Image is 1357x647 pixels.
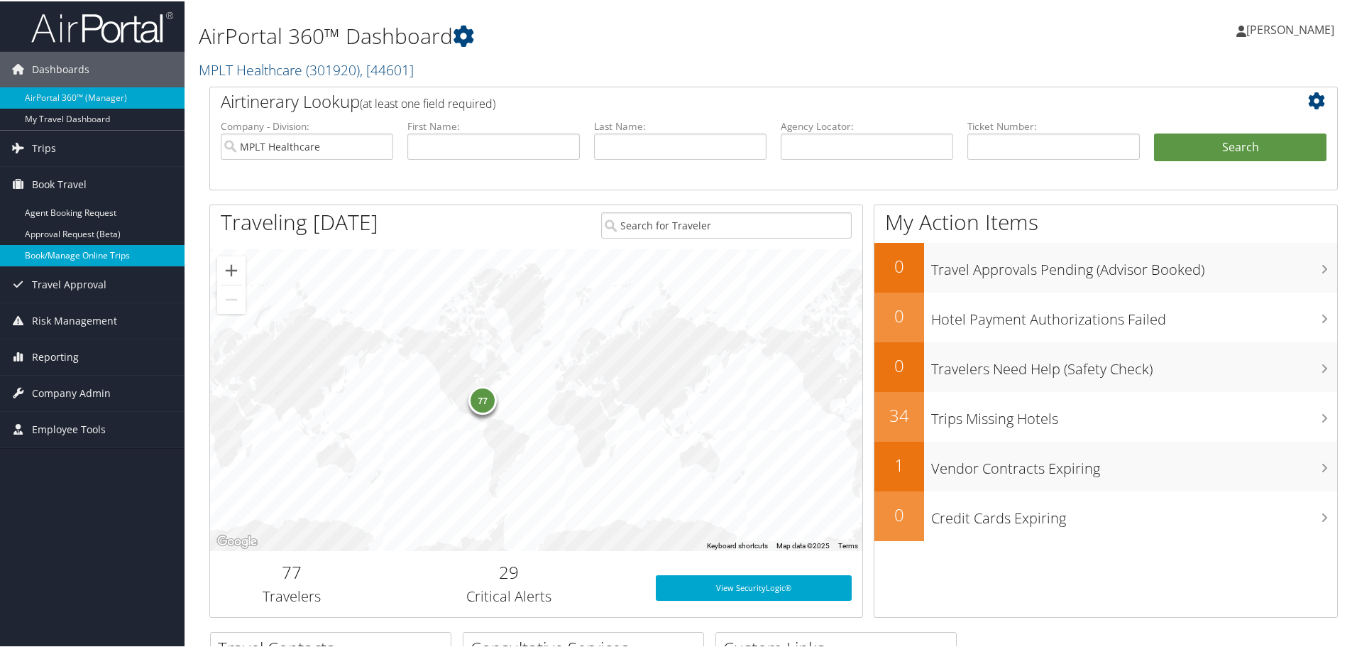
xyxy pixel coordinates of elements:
[874,253,924,277] h2: 0
[931,301,1337,328] h3: Hotel Payment Authorizations Failed
[656,574,852,599] a: View SecurityLogic®
[601,211,852,237] input: Search for Traveler
[384,585,634,605] h3: Critical Alerts
[32,411,106,446] span: Employee Tools
[874,402,924,426] h2: 34
[874,352,924,376] h2: 0
[931,401,1337,428] h3: Trips Missing Hotels
[776,540,830,548] span: Map data ©2025
[32,374,111,410] span: Company Admin
[874,341,1337,391] a: 0Travelers Need Help (Safety Check)
[874,501,924,526] h2: 0
[199,20,965,50] h1: AirPortal 360™ Dashboard
[931,251,1337,278] h3: Travel Approvals Pending (Advisor Booked)
[32,50,89,86] span: Dashboards
[306,59,360,78] span: ( 301920 )
[199,59,414,78] a: MPLT Healthcare
[214,531,260,550] a: Open this area in Google Maps (opens a new window)
[407,118,580,132] label: First Name:
[1246,21,1334,36] span: [PERSON_NAME]
[360,59,414,78] span: , [ 44601 ]
[1154,132,1326,161] button: Search
[931,500,1337,527] h3: Credit Cards Expiring
[32,266,106,301] span: Travel Approval
[874,303,924,327] h2: 0
[217,284,246,312] button: Zoom out
[214,531,260,550] img: Google
[931,450,1337,477] h3: Vendor Contracts Expiring
[874,241,1337,291] a: 0Travel Approvals Pending (Advisor Booked)
[874,391,1337,440] a: 34Trips Missing Hotels
[31,9,173,43] img: airportal-logo.png
[838,540,858,548] a: Terms (opens in new tab)
[781,118,953,132] label: Agency Locator:
[874,206,1337,236] h1: My Action Items
[221,118,393,132] label: Company - Division:
[931,351,1337,378] h3: Travelers Need Help (Safety Check)
[360,94,495,110] span: (at least one field required)
[221,88,1233,112] h2: Airtinerary Lookup
[874,440,1337,490] a: 1Vendor Contracts Expiring
[221,206,378,236] h1: Traveling [DATE]
[32,302,117,337] span: Risk Management
[32,129,56,165] span: Trips
[594,118,767,132] label: Last Name:
[384,559,634,583] h2: 29
[874,291,1337,341] a: 0Hotel Payment Authorizations Failed
[874,490,1337,540] a: 0Credit Cards Expiring
[468,384,497,413] div: 77
[1236,7,1348,50] a: [PERSON_NAME]
[32,165,87,201] span: Book Travel
[707,540,768,550] button: Keyboard shortcuts
[221,585,363,605] h3: Travelers
[874,452,924,476] h2: 1
[221,559,363,583] h2: 77
[32,338,79,374] span: Reporting
[217,255,246,283] button: Zoom in
[967,118,1140,132] label: Ticket Number:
